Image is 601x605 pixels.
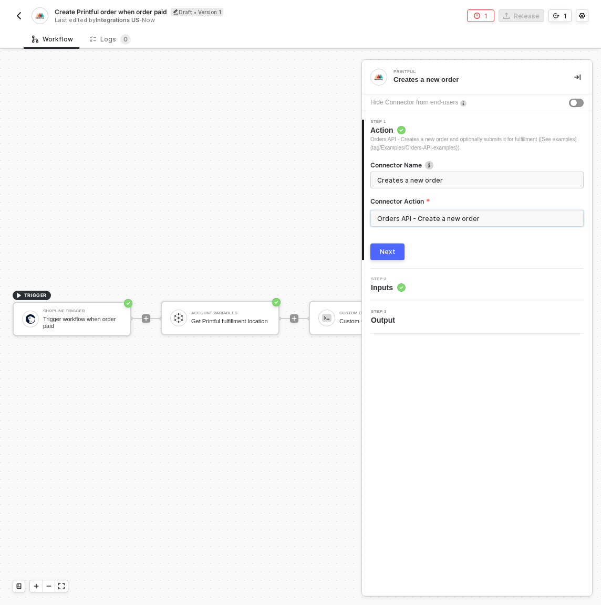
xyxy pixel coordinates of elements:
span: icon-play [33,583,39,589]
span: icon-play [291,315,297,322]
div: Last edited by - Now [55,16,299,24]
span: icon-settings [579,13,585,19]
span: icon-collapse-right [574,74,581,80]
span: Step 1 [370,120,584,124]
span: icon-versioning [553,13,559,19]
span: Step 2 [371,277,406,281]
div: Logs [90,34,131,45]
div: Workflow [32,35,73,44]
div: Creates a new order [393,75,557,84]
img: icon-info [460,100,467,107]
img: icon [174,313,183,323]
label: Connector Action [370,197,584,206]
span: icon-success-page [124,299,132,307]
span: icon-error-page [474,13,480,19]
span: icon-play [143,315,149,322]
input: Connector Action [370,210,584,227]
div: Draft • Version 1 [171,8,223,16]
div: Custom Code [339,311,418,315]
label: Connector Name [370,161,584,169]
span: Output [371,315,399,325]
img: integration-icon [35,11,44,20]
span: Inputs [371,282,406,293]
div: Shopline Trigger [43,309,122,313]
button: Release [499,9,544,22]
div: 1 [484,12,488,20]
span: icon-success-page [272,298,281,306]
span: icon-play [16,292,22,299]
div: 1 [564,12,567,20]
button: back [13,9,25,22]
span: Create Printful order when order paid [55,7,167,16]
span: icon-expand [58,583,65,589]
div: Trigger workflow when order paid [43,316,122,329]
input: Enter description [377,174,575,186]
div: Hide Connector from end-users [370,98,458,108]
img: integration-icon [374,72,384,82]
img: icon [322,313,331,323]
div: Next [380,248,396,256]
span: icon-minus [46,583,52,589]
span: Step 3 [371,310,399,314]
img: icon [26,314,35,324]
span: Integrations US [96,16,139,24]
div: Get Printful fulfillment location [191,318,270,325]
button: Next [370,243,405,260]
div: Step 2Inputs [362,277,592,293]
span: icon-edit [173,9,179,15]
div: Orders API - Creates a new order and optionally submits it for fulfillment ([See examples](tag/Ex... [370,135,584,152]
sup: 0 [120,34,131,45]
img: back [15,12,23,20]
button: 1 [548,9,572,22]
span: Action [370,125,584,135]
img: icon-info [425,161,433,169]
div: Printful [393,70,551,74]
div: Step 1Action Orders API - Creates a new order and optionally submits it for fulfillment ([See exa... [362,120,592,260]
span: TRIGGER [24,291,47,300]
div: Custom Code [339,318,418,325]
div: Account Variables [191,311,270,315]
button: 1 [467,9,494,22]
